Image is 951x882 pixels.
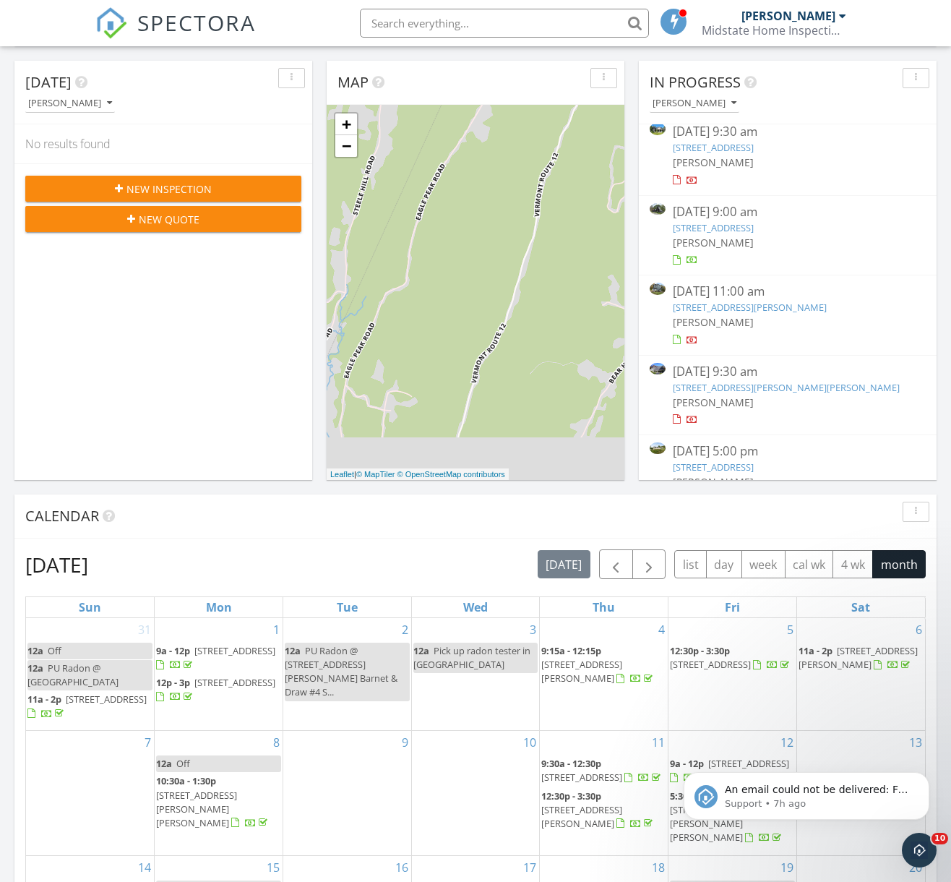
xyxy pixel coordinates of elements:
a: 11a - 2p [STREET_ADDRESS][PERSON_NAME] [799,643,924,674]
span: [STREET_ADDRESS][PERSON_NAME] [541,803,622,830]
div: [DATE] 5:00 pm [673,442,903,461]
a: [DATE] 9:00 am [STREET_ADDRESS] [PERSON_NAME] [650,203,926,267]
td: Go to September 8, 2025 [155,731,283,855]
td: Go to September 1, 2025 [155,618,283,731]
button: Next month [632,549,666,579]
div: | [327,468,509,481]
span: Map [337,72,369,92]
a: Go to August 31, 2025 [135,618,154,641]
a: Go to September 19, 2025 [778,856,796,879]
td: Go to September 3, 2025 [411,618,540,731]
a: [STREET_ADDRESS][PERSON_NAME] [673,301,827,314]
a: 9:15a - 12:15p [STREET_ADDRESS][PERSON_NAME] [541,644,655,685]
span: 12a [156,757,172,770]
img: 9500804%2Fcover_photos%2F6pKqL7R8iqZl96ROwQgx%2Fsmall.webp [650,123,666,134]
a: Go to September 8, 2025 [270,731,283,754]
a: 11a - 2p [STREET_ADDRESS] [27,691,152,722]
span: 12a [27,644,43,657]
img: 9536487%2Fcover_photos%2FOzJYo4XEzWCFh1FX2IOQ%2Fsmall.webp [650,442,666,454]
a: Go to September 10, 2025 [520,731,539,754]
span: 11a - 2p [799,644,832,657]
span: [STREET_ADDRESS] [66,693,147,706]
button: cal wk [785,550,834,578]
div: [DATE] 11:00 am [673,283,903,301]
input: Search everything... [360,9,649,38]
a: Go to September 9, 2025 [399,731,411,754]
a: 9:30a - 12:30p [STREET_ADDRESS] [541,755,666,787]
a: Go to September 13, 2025 [906,731,925,754]
button: [PERSON_NAME] [650,94,739,114]
a: Go to September 12, 2025 [778,731,796,754]
a: © MapTiler [356,470,395,479]
span: 11a - 2p [27,693,61,706]
a: 11a - 2p [STREET_ADDRESS][PERSON_NAME] [799,644,918,671]
span: [STREET_ADDRESS][PERSON_NAME] [799,644,918,671]
span: [PERSON_NAME] [673,475,754,489]
span: [STREET_ADDRESS][PERSON_NAME][PERSON_NAME] [156,789,237,829]
span: [PERSON_NAME] [673,236,754,249]
img: 9240994%2Fcover_photos%2FcxgKsEH8DAyr8ARI21XC%2Fsmall.png [650,363,666,374]
span: 12a [27,661,43,675]
a: Go to September 11, 2025 [649,731,668,754]
td: Go to September 4, 2025 [540,618,668,731]
div: [PERSON_NAME] [741,9,835,23]
a: Go to September 16, 2025 [392,856,411,879]
a: Go to September 2, 2025 [399,618,411,641]
a: [DATE] 9:30 am [STREET_ADDRESS][PERSON_NAME][PERSON_NAME] [PERSON_NAME] [650,363,926,427]
a: Go to September 14, 2025 [135,856,154,879]
span: Off [48,644,61,657]
a: 12:30p - 3:30p [STREET_ADDRESS] [670,644,792,671]
a: Tuesday [334,597,361,617]
button: week [741,550,786,578]
a: Go to September 3, 2025 [527,618,539,641]
button: list [674,550,707,578]
button: Previous month [599,549,633,579]
div: No results found [14,124,312,163]
a: 12p - 3p [STREET_ADDRESS] [156,676,275,703]
span: Off [176,757,190,770]
a: Saturday [848,597,873,617]
span: [PERSON_NAME] [673,395,754,409]
span: 10:30a - 1:30p [156,774,216,787]
a: Go to September 1, 2025 [270,618,283,641]
a: Zoom out [335,135,357,157]
span: 9a - 12p [156,644,190,657]
a: [STREET_ADDRESS] [673,141,754,154]
span: 9:30a - 12:30p [541,757,601,770]
button: [DATE] [538,550,590,578]
a: Go to September 6, 2025 [913,618,925,641]
span: New Inspection [126,181,212,197]
a: Monday [203,597,235,617]
a: © OpenStreetMap contributors [397,470,505,479]
a: Sunday [76,597,104,617]
div: [DATE] 9:30 am [673,363,903,381]
a: [STREET_ADDRESS] [673,461,754,474]
div: [DATE] 9:30 am [673,123,903,141]
span: 12:30p - 3:30p [670,644,730,657]
td: Go to September 9, 2025 [283,731,411,855]
span: New Quote [139,212,199,227]
td: Go to September 10, 2025 [411,731,540,855]
a: Leaflet [330,470,354,479]
span: In Progress [650,72,741,92]
a: [STREET_ADDRESS] [673,221,754,234]
td: Go to September 2, 2025 [283,618,411,731]
a: 12:30p - 3:30p [STREET_ADDRESS][PERSON_NAME] [541,789,655,830]
span: [STREET_ADDRESS][PERSON_NAME] [541,658,622,685]
div: Midstate Home Inspections LLC [702,23,846,38]
a: 9:15a - 12:15p [STREET_ADDRESS][PERSON_NAME] [541,643,666,688]
a: [DATE] 9:30 am [STREET_ADDRESS] [PERSON_NAME] [650,123,926,187]
td: Go to September 11, 2025 [540,731,668,855]
a: Go to September 17, 2025 [520,856,539,879]
span: [STREET_ADDRESS] [670,658,751,671]
a: [DATE] 11:00 am [STREET_ADDRESS][PERSON_NAME] [PERSON_NAME] [650,283,926,347]
span: [STREET_ADDRESS] [541,771,622,784]
button: New Quote [25,206,301,232]
span: Calendar [25,506,99,526]
a: 12:30p - 3:30p [STREET_ADDRESS] [670,643,795,674]
iframe: Intercom notifications message [662,742,951,843]
a: Go to September 4, 2025 [655,618,668,641]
